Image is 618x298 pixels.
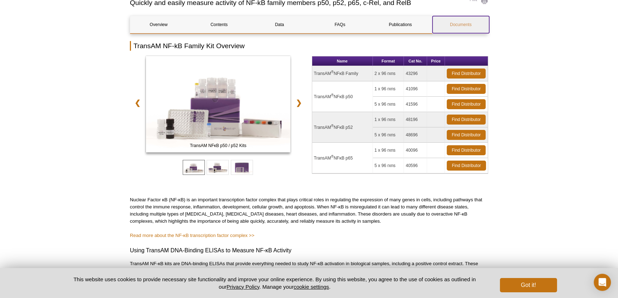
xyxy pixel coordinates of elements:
a: Find Distributor [447,69,486,79]
td: 41096 [404,81,427,97]
td: 5 x 96 rxns [373,127,404,143]
p: TransAM NF-κB kits are DNA-binding ELISAs that provide everything needed to study NF-κB activatio... [130,260,488,274]
td: TransAM NFκB p50 [312,81,373,112]
a: Privacy Policy [227,284,259,290]
h2: TransAM NF-kB Family Kit Overview [130,41,488,51]
th: Format [373,56,404,66]
th: Cat No. [404,56,427,66]
sup: ® [331,124,334,128]
a: Find Distributor [447,99,486,109]
td: TransAM NFκB p65 [312,143,373,173]
td: 5 x 96 rxns [373,158,404,173]
td: 40096 [404,143,427,158]
h3: Using TransAM DNA-Binding ELISAs to Measure NF-κB Activity [130,246,488,255]
th: Name [312,56,373,66]
a: ❯ [291,95,307,111]
a: Find Distributor [447,115,486,125]
a: Data [251,16,308,33]
span: TransAM NFκB p50 / p52 Kits [147,142,289,149]
a: Find Distributor [447,84,486,94]
a: Documents [432,16,489,33]
td: 48196 [404,112,427,127]
a: Overview [130,16,187,33]
p: Nuclear Factor κB (NF-κB) is an important transcription factor complex that plays critical roles ... [130,196,488,225]
button: Got it! [500,278,557,292]
td: 1 x 96 rxns [373,81,404,97]
a: Read more about the NF-κB transcription factor complex >> [130,233,254,238]
td: 41596 [404,97,427,112]
sup: ® [331,155,334,158]
img: TransAM NFκB p50 / p52 Kits [146,56,290,152]
button: cookie settings [294,284,329,290]
td: 5 x 96 rxns [373,97,404,112]
a: Find Distributor [447,161,486,171]
a: Find Distributor [447,130,486,140]
td: 2 x 96 rxns [373,66,404,81]
sup: ® [331,70,334,74]
sup: ® [331,93,334,97]
a: Publications [372,16,429,33]
a: TransAM NFκB p50 / p52 Kits [146,56,290,155]
td: 1 x 96 rxns [373,112,404,127]
div: Open Intercom Messenger [594,274,611,291]
a: FAQs [311,16,368,33]
a: ❮ [130,95,145,111]
td: 1 x 96 rxns [373,143,404,158]
td: 43296 [404,66,427,81]
p: This website uses cookies to provide necessary site functionality and improve your online experie... [61,276,488,291]
a: Contents [191,16,247,33]
td: TransAM NFκB Family [312,66,373,81]
td: TransAM NFκB p52 [312,112,373,143]
th: Price [427,56,445,66]
td: 40596 [404,158,427,173]
td: 48696 [404,127,427,143]
a: Find Distributor [447,145,486,155]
